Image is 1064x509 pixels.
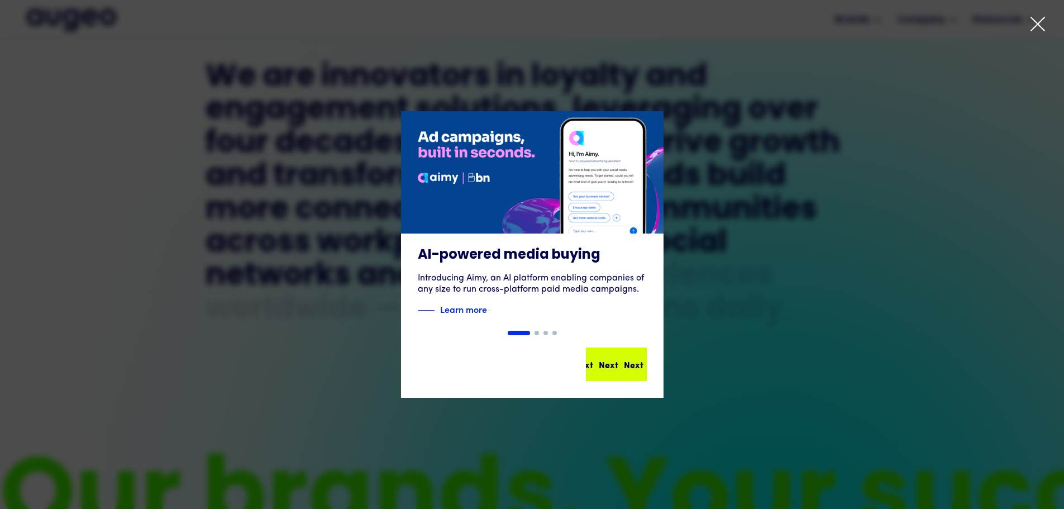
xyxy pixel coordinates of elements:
[418,304,435,317] img: Blue decorative line
[552,331,557,335] div: Show slide 4 of 4
[418,247,647,264] h3: AI-powered media buying
[535,331,539,335] div: Show slide 2 of 4
[599,358,618,371] div: Next
[508,331,530,335] div: Show slide 1 of 4
[440,303,487,315] strong: Learn more
[488,304,505,317] img: Blue text arrow
[401,111,664,331] a: AI-powered media buyingIntroducing Aimy, an AI platform enabling companies of any size to run cro...
[543,331,548,335] div: Show slide 3 of 4
[586,348,647,381] a: NextNextNext
[624,358,643,371] div: Next
[418,273,647,295] div: Introducing Aimy, an AI platform enabling companies of any size to run cross-platform paid media ...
